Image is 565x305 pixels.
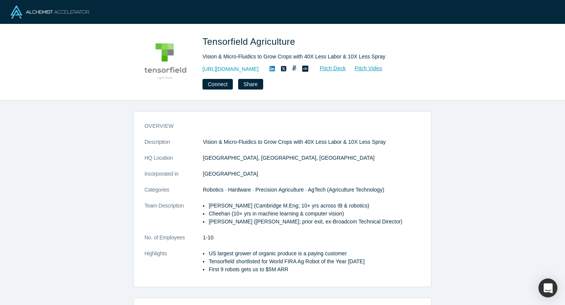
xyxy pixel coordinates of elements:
[202,36,298,47] span: Tensorfield Agriculture
[202,53,415,61] div: Vision & Micro-Fluidics to Grow Crops with 40X Less Labor & 10X Less Spray
[238,79,263,90] button: Share
[202,65,259,73] a: [URL][DOMAIN_NAME]
[209,218,421,226] li: [PERSON_NAME] ([PERSON_NAME]; prior exit, ex-Broadcom Technical Director)
[346,64,383,73] a: Pitch Video
[203,154,421,162] dd: [GEOGRAPHIC_DATA], [GEOGRAPHIC_DATA], [GEOGRAPHIC_DATA]
[144,234,203,250] dt: No. of Employees
[144,138,203,154] dt: Description
[203,234,421,242] dd: 1-10
[144,250,203,281] dt: Highlights
[139,35,192,88] img: Tensorfield Agriculture's Logo
[203,187,384,193] span: Robotics · Hardware · Precision Agriculture · AgTech (Agriculture Technology)
[209,258,421,266] li: Tensorfield shortlisted for World FIRA Ag Robot of the Year [DATE]
[144,170,203,186] dt: Incorporated in
[209,250,421,258] li: US largest grower of organic produce is a paying customer
[202,79,233,90] button: Connect
[11,5,89,19] img: Alchemist Logo
[209,266,421,274] li: First 9 robots gets us to $5M ARR
[144,154,203,170] dt: HQ Location
[144,202,203,234] dt: Team Description
[144,122,410,130] h3: overview
[311,64,346,73] a: Pitch Deck
[203,138,421,146] p: Vision & Micro-Fluidics to Grow Crops with 40X Less Labor & 10X Less Spray
[144,186,203,202] dt: Categories
[209,202,421,210] li: [PERSON_NAME] (Cambridge M.Eng; 10+ yrs across IB & robotics)
[209,210,421,218] li: Cheehan (10+ yrs in machine learning & computer vision)
[203,170,421,178] dd: [GEOGRAPHIC_DATA]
